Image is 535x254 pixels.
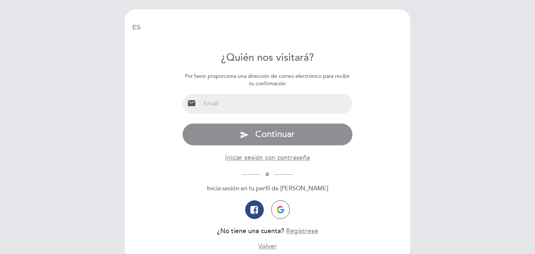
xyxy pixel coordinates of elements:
input: Email [201,94,353,114]
span: Continuar [255,129,295,140]
span: ¿No tiene una cuenta? [217,227,284,235]
img: icon-google.png [277,206,284,213]
div: Por favor proporciona una dirección de correo electrónico para recibir tu confirmación [182,73,353,88]
div: ¿Quién nos visitará? [182,51,353,65]
span: ó [260,171,275,177]
button: Volver [258,242,277,251]
i: send [240,130,249,139]
button: send Continuar [182,123,353,146]
div: Inicia sesión en tu perfil de [PERSON_NAME] [182,184,353,193]
button: Regístrese [286,226,318,236]
i: email [187,99,196,108]
button: Iniciar sesión con contraseña [225,153,310,162]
